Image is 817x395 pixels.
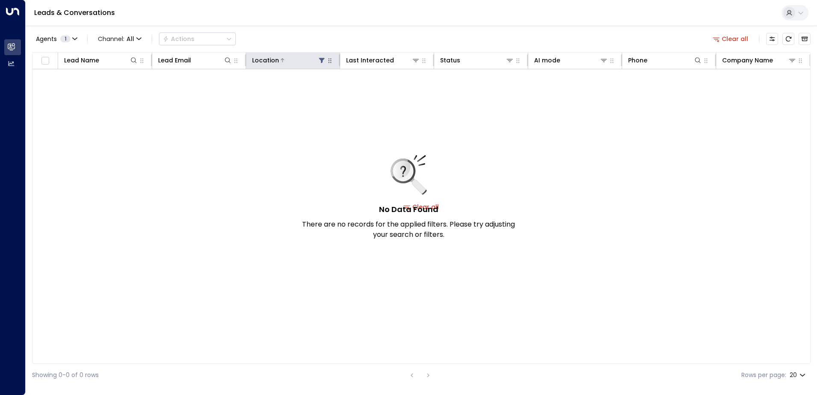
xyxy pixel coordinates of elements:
[158,55,232,65] div: Lead Email
[159,32,236,45] button: Actions
[32,33,80,45] button: Agents1
[534,55,560,65] div: AI mode
[302,219,515,240] p: There are no records for the applied filters. Please try adjusting your search or filters.
[440,55,514,65] div: Status
[709,33,752,45] button: Clear all
[32,371,99,380] div: Showing 0-0 of 0 rows
[799,33,811,45] button: Archived Leads
[126,35,134,42] span: All
[628,55,702,65] div: Phone
[346,55,394,65] div: Last Interacted
[40,56,50,66] span: Toggle select all
[406,370,434,380] nav: pagination navigation
[346,55,420,65] div: Last Interacted
[163,35,194,43] div: Actions
[60,35,71,42] span: 1
[64,55,99,65] div: Lead Name
[722,55,773,65] div: Company Name
[94,33,145,45] span: Channel:
[628,55,647,65] div: Phone
[782,33,794,45] span: Refresh
[722,55,796,65] div: Company Name
[64,55,138,65] div: Lead Name
[741,371,786,380] label: Rows per page:
[766,33,778,45] button: Customize
[790,369,807,381] div: 20
[534,55,608,65] div: AI mode
[379,203,438,215] h5: No Data Found
[34,8,115,18] a: Leads & Conversations
[159,32,236,45] div: Button group with a nested menu
[252,55,279,65] div: Location
[158,55,191,65] div: Lead Email
[252,55,326,65] div: Location
[440,55,460,65] div: Status
[36,36,57,42] span: Agents
[94,33,145,45] button: Channel:All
